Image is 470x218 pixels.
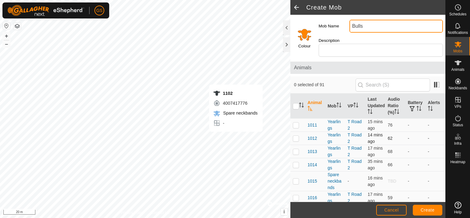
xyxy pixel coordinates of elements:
button: Map Layers [14,22,21,30]
p-sorticon: Activate to sort [394,110,399,115]
div: Yearlings [328,119,343,131]
span: 76 [388,123,392,127]
th: Animal [305,94,325,119]
span: Spare neckbands [222,111,258,115]
th: Battery [405,94,425,119]
a: T Road 2 [348,119,362,131]
app-display-virtual-paddock-transition: - [348,179,349,184]
td: - [405,191,425,204]
span: 1011 [308,122,317,128]
span: i [284,209,285,214]
div: 1102 [213,90,258,97]
button: Reset Map [3,22,10,30]
p-sorticon: Activate to sort [416,107,421,112]
td: - [405,158,425,172]
p-sorticon: Activate to sort [308,107,313,112]
a: T Road 2 [348,146,362,157]
input: Search (S) [356,79,430,91]
th: Mob [325,94,345,119]
span: TBD [388,179,396,184]
span: Create [421,208,435,212]
span: Mobs [453,49,462,53]
a: Help [446,199,470,216]
label: Mob Name [319,20,349,33]
div: Spare neckbands [328,172,343,191]
p-sorticon: Activate to sort [337,103,341,108]
span: 11 Aug 2025, 1:19 pm [368,146,383,157]
span: 62 [388,136,392,141]
p-sorticon: Activate to sort [299,103,304,108]
div: Yearlings [328,191,343,204]
button: Cancel [376,205,407,216]
span: 1012 [308,135,317,142]
div: - [213,119,258,127]
span: 0 selected of 91 [294,82,356,88]
div: 4007417776 [213,99,258,107]
span: 11 Aug 2025, 1:00 pm [368,159,383,170]
span: 1013 [308,148,317,155]
button: i [281,208,288,215]
td: - [425,132,445,145]
span: Infra [454,142,461,145]
th: Alerts [425,94,445,119]
span: Schedules [449,12,466,16]
span: 11 Aug 2025, 1:21 pm [368,132,383,144]
th: VP [345,94,365,119]
div: Yearlings [328,145,343,158]
span: Heatmap [450,160,465,164]
label: Description [319,38,349,44]
button: + [3,32,10,40]
td: - [425,191,445,204]
button: – [3,40,10,48]
span: 1014 [308,162,317,168]
a: T Road 2 [348,132,362,144]
span: Help [454,210,462,214]
span: 1016 [308,195,317,201]
span: VPs [454,105,461,108]
span: 68 [388,149,392,154]
th: Audio Ratio (%) [385,94,405,119]
label: Colour [298,43,311,49]
td: - [405,119,425,132]
span: Animals [294,64,442,71]
td: - [405,145,425,158]
span: 11 Aug 2025, 1:19 pm [368,192,383,203]
span: GS [96,7,102,14]
span: Animals [451,68,464,71]
th: Last Updated [365,94,385,119]
td: - [405,132,425,145]
a: T Road 2 [348,192,362,203]
p-sorticon: Activate to sort [353,103,358,108]
span: Neckbands [448,86,467,90]
td: - [405,172,425,191]
span: 11 Aug 2025, 1:21 pm [368,119,383,131]
td: - [425,158,445,172]
div: Yearlings [328,158,343,171]
p-sorticon: Activate to sort [428,107,433,112]
span: Cancel [384,208,399,212]
td: - [425,119,445,132]
span: Status [452,123,463,127]
p-sorticon: Activate to sort [368,110,372,115]
button: Create [413,205,442,216]
img: Gallagher Logo [7,5,84,16]
span: 1015 [308,178,317,184]
span: 59 [388,195,392,200]
td: - [425,145,445,158]
td: - [425,172,445,191]
span: Notifications [448,31,468,34]
a: Privacy Policy [121,210,144,216]
a: T Road 2 [348,159,362,170]
a: Contact Us [151,210,169,216]
div: Yearlings [328,132,343,145]
span: 66 [388,162,392,167]
span: 11 Aug 2025, 1:20 pm [368,176,383,187]
h2: Create Mob [306,4,445,11]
